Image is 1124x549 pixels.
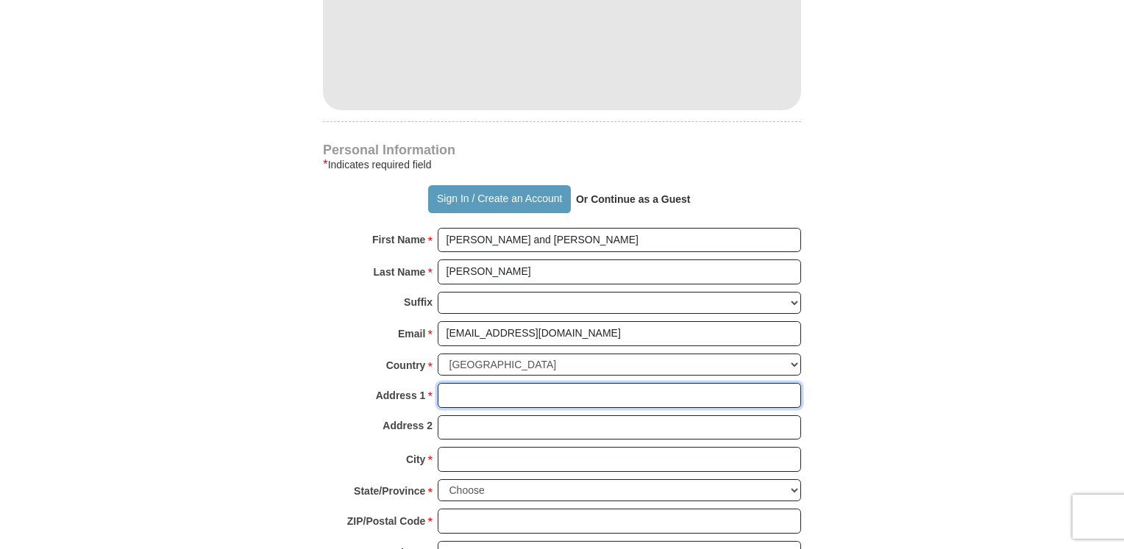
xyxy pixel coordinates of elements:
strong: Country [386,355,426,376]
strong: Address 1 [376,385,426,406]
strong: Suffix [404,292,433,312]
div: Indicates required field [323,156,801,173]
strong: Email [398,323,425,344]
strong: First Name [372,229,425,250]
h4: Personal Information [323,144,801,156]
strong: State/Province [354,481,425,501]
strong: Last Name [374,262,426,282]
strong: ZIP/Postal Code [347,511,426,531]
strong: City [406,449,425,470]
strong: Address 2 [383,415,433,436]
button: Sign In / Create an Account [428,185,570,213]
strong: Or Continue as a Guest [576,193,691,205]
